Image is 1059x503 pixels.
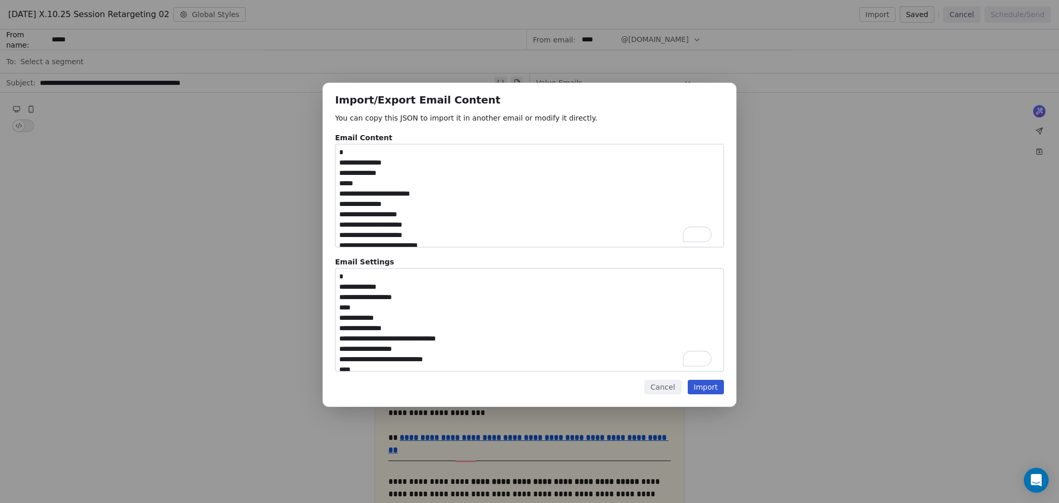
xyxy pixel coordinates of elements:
[336,269,723,371] textarea: To enrich screen reader interactions, please activate Accessibility in Grammarly extension settings
[688,380,724,394] button: Import
[335,258,394,266] span: Email Settings
[335,134,392,142] span: Email Content
[336,144,723,247] textarea: To enrich screen reader interactions, please activate Accessibility in Grammarly extension settings
[335,113,724,123] p: You can copy this JSON to import it in another email or modify it directly.
[644,380,681,394] button: Cancel
[335,95,724,106] h1: Import/Export Email Content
